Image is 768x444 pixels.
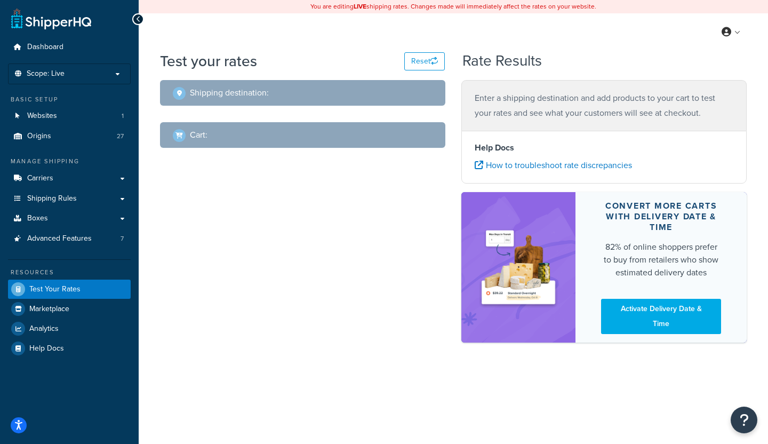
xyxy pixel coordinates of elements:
[8,126,131,146] a: Origins27
[29,344,64,353] span: Help Docs
[8,319,131,338] a: Analytics
[475,91,733,121] p: Enter a shipping destination and add products to your cart to test your rates and see what your c...
[8,268,131,277] div: Resources
[27,69,65,78] span: Scope: Live
[122,112,124,121] span: 1
[462,53,542,69] h2: Rate Results
[8,37,131,57] a: Dashboard
[117,132,124,141] span: 27
[601,241,721,279] div: 82% of online shoppers prefer to buy from retailers who show estimated delivery dates
[29,285,81,294] span: Test Your Rates
[8,95,131,104] div: Basic Setup
[601,299,721,334] a: Activate Delivery Date & Time
[8,280,131,299] a: Test Your Rates
[731,407,757,433] button: Open Resource Center
[29,305,69,314] span: Marketplace
[190,130,207,140] h2: Cart :
[8,299,131,319] a: Marketplace
[27,174,53,183] span: Carriers
[8,339,131,358] a: Help Docs
[27,43,63,52] span: Dashboard
[354,2,366,11] b: LIVE
[121,234,124,243] span: 7
[27,132,51,141] span: Origins
[160,51,257,72] h1: Test your rates
[27,112,57,121] span: Websites
[27,194,77,203] span: Shipping Rules
[8,229,131,249] a: Advanced Features7
[8,189,131,209] a: Shipping Rules
[8,106,131,126] li: Websites
[27,234,92,243] span: Advanced Features
[190,88,269,98] h2: Shipping destination :
[475,159,632,171] a: How to troubleshoot rate discrepancies
[475,141,733,154] h4: Help Docs
[8,157,131,166] div: Manage Shipping
[8,126,131,146] li: Origins
[27,214,48,223] span: Boxes
[8,169,131,188] a: Carriers
[8,106,131,126] a: Websites1
[601,201,721,233] div: Convert more carts with delivery date & time
[8,229,131,249] li: Advanced Features
[8,209,131,228] a: Boxes
[477,210,559,325] img: feature-image-ddt-36eae7f7280da8017bfb280eaccd9c446f90b1fe08728e4019434db127062ab4.png
[29,324,59,334] span: Analytics
[404,52,445,70] button: Reset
